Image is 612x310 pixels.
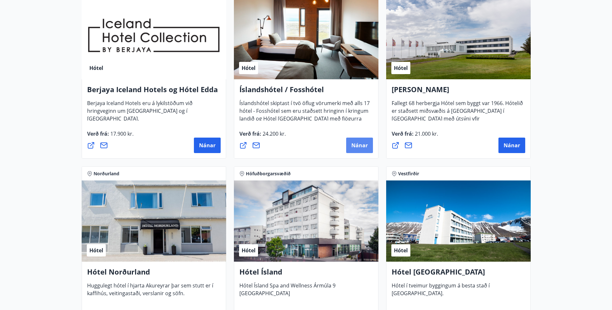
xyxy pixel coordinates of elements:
span: Berjaya Iceland Hotels eru á lykilstöðum við hringveginn um [GEOGRAPHIC_DATA] og í [GEOGRAPHIC_DA... [87,100,193,127]
span: 24.200 kr. [261,130,286,137]
span: Höfuðborgarsvæðið [246,170,291,177]
span: 21.000 kr. [414,130,438,137]
button: Nánar [498,138,525,153]
button: Nánar [194,138,221,153]
span: Íslandshótel skiptast í tvö öflug vörumerki með alls 17 hótel - Fosshótel sem eru staðsett hringi... [239,100,370,135]
span: Verð frá : [392,130,438,142]
span: Nánar [351,142,368,149]
span: Huggulegt hótel í hjarta Akureyrar þar sem stutt er í kaffihús, veitingastaði, verslanir og söfn. [87,282,213,302]
h4: [PERSON_NAME] [392,84,525,99]
span: Verð frá : [239,130,286,142]
span: Vestfirðir [398,170,419,177]
span: Verð frá : [87,130,134,142]
span: Nánar [504,142,520,149]
button: Nánar [346,138,373,153]
h4: Íslandshótel / Fosshótel [239,84,373,99]
h4: Hótel [GEOGRAPHIC_DATA] [392,267,525,282]
span: Hótel [242,64,256,72]
span: Nánar [199,142,216,149]
span: Hótel Ísland Spa and Wellness Ármúla 9 [GEOGRAPHIC_DATA] [239,282,336,302]
span: Hótel í tveimur byggingum á besta stað í [GEOGRAPHIC_DATA]. [392,282,490,302]
span: Hótel [89,64,103,72]
span: Hótel [394,247,408,254]
span: Hótel [89,247,103,254]
span: Hótel [394,64,408,72]
h4: Hótel Norðurland [87,267,221,282]
span: Norðurland [94,170,119,177]
span: Fallegt 68 herbergja Hótel sem byggt var 1966. Hótelið er staðsett miðsvæðis á [GEOGRAPHIC_DATA] ... [392,100,523,135]
h4: Hótel Ísland [239,267,373,282]
h4: Berjaya Iceland Hotels og Hótel Edda [87,84,221,99]
span: Hótel [242,247,256,254]
span: 17.900 kr. [109,130,134,137]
